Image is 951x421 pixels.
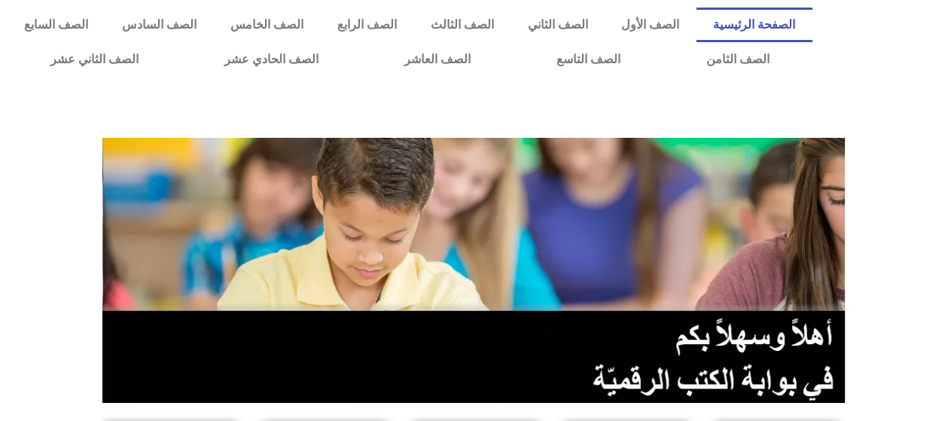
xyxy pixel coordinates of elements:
a: الصف التاسع [514,42,663,77]
a: الصف الثاني عشر [8,42,181,77]
a: الصف الأول [605,8,696,42]
a: الصف الثاني [511,8,605,42]
a: الصف الحادي عشر [181,42,361,77]
a: الصف الثالث [413,8,511,42]
a: الصف العاشر [361,42,514,77]
a: الصف الرابع [321,8,414,42]
a: الصف الثامن [663,42,812,77]
a: الصف السادس [105,8,214,42]
a: الصف الخامس [214,8,321,42]
a: الصف السابع [8,8,105,42]
a: الصفحة الرئيسية [696,8,812,42]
